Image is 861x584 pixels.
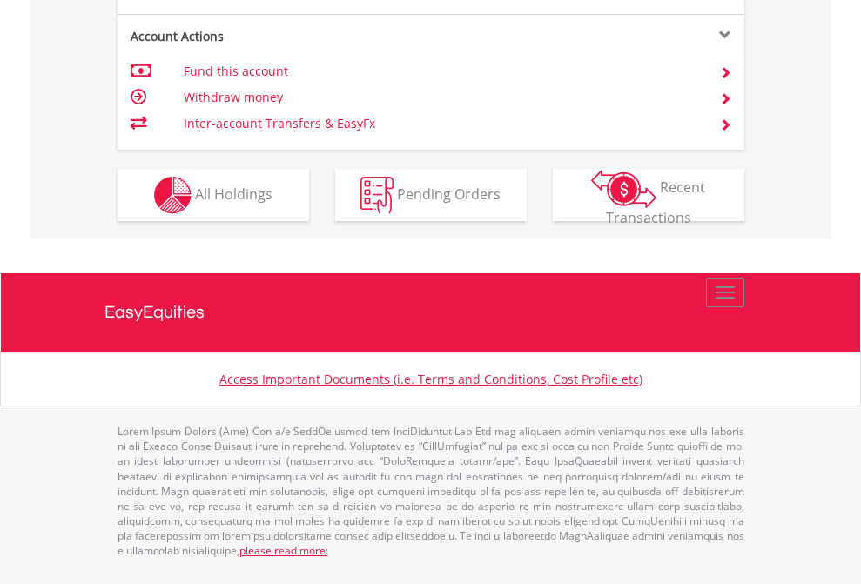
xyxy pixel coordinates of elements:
[335,169,527,221] button: Pending Orders
[239,543,328,558] a: please read more:
[553,169,744,221] button: Recent Transactions
[591,170,656,208] img: transactions-zar-wht.png
[397,184,501,203] span: Pending Orders
[360,177,394,214] img: pending_instructions-wht.png
[184,111,698,137] td: Inter-account Transfers & EasyFx
[219,371,642,387] a: Access Important Documents (i.e. Terms and Conditions, Cost Profile etc)
[118,169,309,221] button: All Holdings
[104,273,757,352] a: EasyEquities
[118,28,431,45] div: Account Actions
[195,184,272,203] span: All Holdings
[154,177,192,214] img: holdings-wht.png
[118,424,744,558] p: Lorem Ipsum Dolors (Ame) Con a/e SeddOeiusmod tem InciDiduntut Lab Etd mag aliquaen admin veniamq...
[184,84,698,111] td: Withdraw money
[184,58,698,84] td: Fund this account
